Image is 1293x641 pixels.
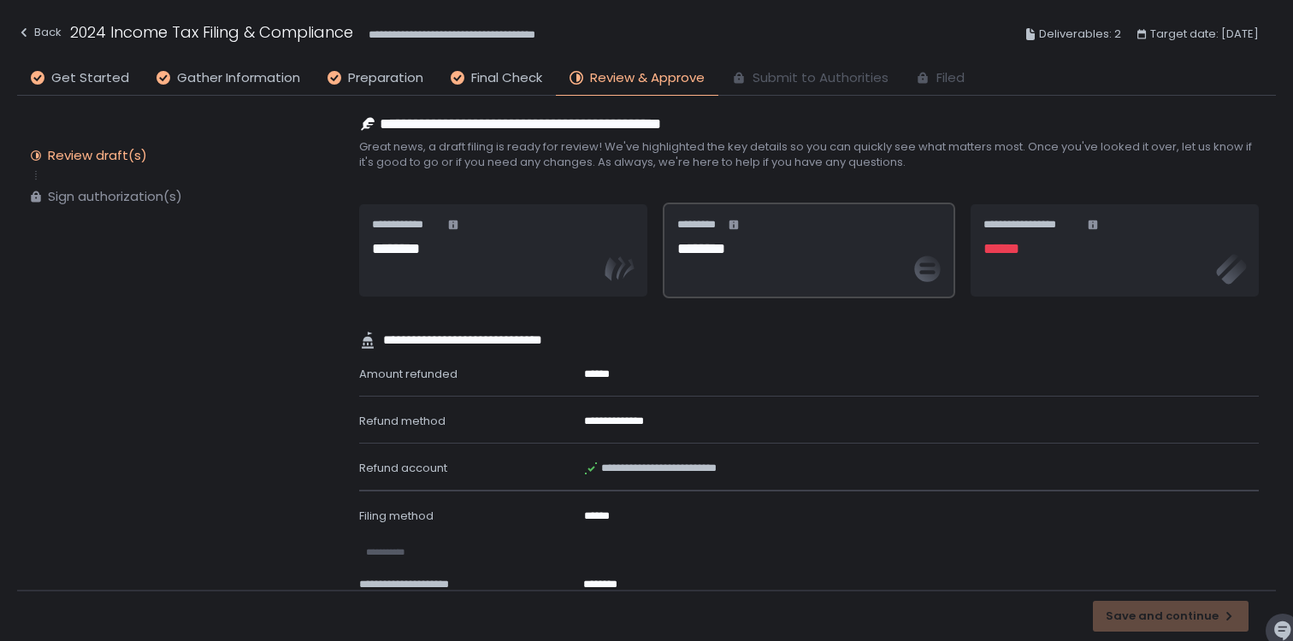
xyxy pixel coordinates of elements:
span: Deliverables: 2 [1039,24,1121,44]
div: Back [17,22,62,43]
button: Back [17,21,62,49]
span: Gather Information [177,68,300,88]
span: Refund method [359,413,446,429]
div: Review draft(s) [48,147,147,164]
span: Refund account [359,460,447,476]
div: Sign authorization(s) [48,188,182,205]
h1: 2024 Income Tax Filing & Compliance [70,21,353,44]
span: Filing method [359,508,434,524]
span: Filed [936,68,965,88]
span: Get Started [51,68,129,88]
span: Review & Approve [590,68,705,88]
span: Great news, a draft filing is ready for review! We've highlighted the key details so you can quic... [359,139,1259,170]
span: Submit to Authorities [753,68,889,88]
span: Amount refunded [359,366,458,382]
span: Preparation [348,68,423,88]
span: Final Check [471,68,542,88]
span: Target date: [DATE] [1150,24,1259,44]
